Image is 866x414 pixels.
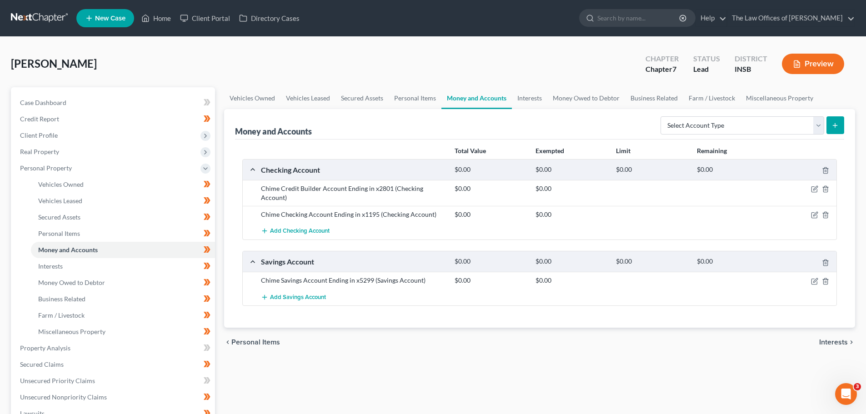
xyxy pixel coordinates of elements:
[735,54,767,64] div: District
[693,64,720,75] div: Lead
[696,10,726,26] a: Help
[441,87,512,109] a: Money and Accounts
[31,291,215,307] a: Business Related
[95,15,125,22] span: New Case
[31,193,215,209] a: Vehicles Leased
[741,87,819,109] a: Miscellaneous Property
[31,209,215,225] a: Secured Assets
[735,64,767,75] div: INSB
[38,197,82,205] span: Vehicles Leased
[261,223,330,239] button: Add Checking Account
[270,294,326,301] span: Add Savings Account
[646,54,679,64] div: Chapter
[672,65,676,73] span: 7
[616,147,631,155] strong: Limit
[782,54,844,74] button: Preview
[531,165,611,174] div: $0.00
[224,339,231,346] i: chevron_left
[235,126,312,137] div: Money and Accounts
[20,99,66,106] span: Case Dashboard
[13,95,215,111] a: Case Dashboard
[38,229,80,237] span: Personal Items
[848,339,855,346] i: chevron_right
[31,242,215,258] a: Money and Accounts
[727,10,855,26] a: The Law Offices of [PERSON_NAME]
[531,184,611,193] div: $0.00
[256,257,450,266] div: Savings Account
[38,295,85,303] span: Business Related
[819,339,855,346] button: Interests chevron_right
[389,87,441,109] a: Personal Items
[531,210,611,219] div: $0.00
[692,165,773,174] div: $0.00
[450,184,531,193] div: $0.00
[38,213,80,221] span: Secured Assets
[38,262,63,270] span: Interests
[256,210,450,219] div: Chime Checking Account Ending in x1195 (Checking Account)
[835,383,857,405] iframe: Intercom live chat
[38,311,85,319] span: Farm / Livestock
[11,57,97,70] span: [PERSON_NAME]
[536,147,564,155] strong: Exempted
[31,324,215,340] a: Miscellaneous Property
[20,148,59,155] span: Real Property
[450,276,531,285] div: $0.00
[224,339,280,346] button: chevron_left Personal Items
[31,258,215,274] a: Interests
[31,307,215,324] a: Farm / Livestock
[450,210,531,219] div: $0.00
[38,180,84,188] span: Vehicles Owned
[256,276,450,285] div: Chime Savings Account Ending in x5299 (Savings Account)
[531,276,611,285] div: $0.00
[137,10,175,26] a: Home
[611,257,692,266] div: $0.00
[646,64,679,75] div: Chapter
[261,289,326,305] button: Add Savings Account
[20,115,59,123] span: Credit Report
[13,340,215,356] a: Property Analysis
[13,111,215,127] a: Credit Report
[13,389,215,405] a: Unsecured Nonpriority Claims
[547,87,625,109] a: Money Owed to Debtor
[280,87,335,109] a: Vehicles Leased
[20,393,107,401] span: Unsecured Nonpriority Claims
[20,164,72,172] span: Personal Property
[693,54,720,64] div: Status
[512,87,547,109] a: Interests
[31,176,215,193] a: Vehicles Owned
[531,257,611,266] div: $0.00
[625,87,683,109] a: Business Related
[231,339,280,346] span: Personal Items
[256,165,450,175] div: Checking Account
[13,373,215,389] a: Unsecured Priority Claims
[20,377,95,384] span: Unsecured Priority Claims
[697,147,727,155] strong: Remaining
[38,279,105,286] span: Money Owed to Debtor
[175,10,235,26] a: Client Portal
[611,165,692,174] div: $0.00
[31,225,215,242] a: Personal Items
[224,87,280,109] a: Vehicles Owned
[270,228,330,235] span: Add Checking Account
[683,87,741,109] a: Farm / Livestock
[20,131,58,139] span: Client Profile
[20,360,64,368] span: Secured Claims
[597,10,681,26] input: Search by name...
[38,328,105,335] span: Miscellaneous Property
[450,165,531,174] div: $0.00
[38,246,98,254] span: Money and Accounts
[854,383,861,390] span: 3
[31,274,215,291] a: Money Owed to Debtor
[450,257,531,266] div: $0.00
[455,147,486,155] strong: Total Value
[335,87,389,109] a: Secured Assets
[819,339,848,346] span: Interests
[13,356,215,373] a: Secured Claims
[692,257,773,266] div: $0.00
[256,184,450,202] div: Chime Credit Builder Account Ending in x2801 (Checking Account)
[235,10,304,26] a: Directory Cases
[20,344,70,352] span: Property Analysis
